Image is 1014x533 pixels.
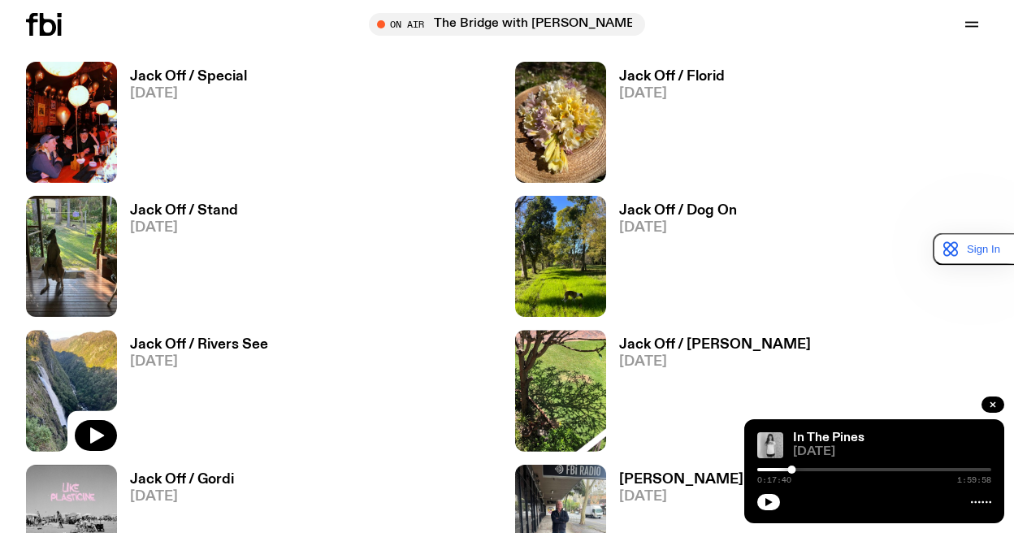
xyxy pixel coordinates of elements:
[130,204,238,218] h3: Jack Off / Stand
[957,476,991,484] span: 1:59:58
[130,87,247,101] span: [DATE]
[619,490,903,504] span: [DATE]
[26,196,117,317] img: A Kangaroo on a porch with a yard in the background
[619,221,737,235] span: [DATE]
[130,70,247,84] h3: Jack Off / Special
[130,473,234,487] h3: Jack Off / Gordi
[369,13,645,36] button: On AirThe Bridge with [PERSON_NAME]
[130,355,268,369] span: [DATE]
[757,476,791,484] span: 0:17:40
[793,431,864,444] a: In The Pines
[619,87,725,101] span: [DATE]
[606,70,725,183] a: Jack Off / Florid[DATE]
[130,221,238,235] span: [DATE]
[606,338,811,451] a: Jack Off / [PERSON_NAME][DATE]
[606,204,737,317] a: Jack Off / Dog On[DATE]
[619,338,811,352] h3: Jack Off / [PERSON_NAME]
[619,70,725,84] h3: Jack Off / Florid
[619,473,903,487] h3: [PERSON_NAME] Off / [PERSON_NAME]
[130,490,234,504] span: [DATE]
[619,204,737,218] h3: Jack Off / Dog On
[117,338,268,451] a: Jack Off / Rivers See[DATE]
[130,338,268,352] h3: Jack Off / Rivers See
[117,204,238,317] a: Jack Off / Stand[DATE]
[619,355,811,369] span: [DATE]
[793,446,991,458] span: [DATE]
[117,70,247,183] a: Jack Off / Special[DATE]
